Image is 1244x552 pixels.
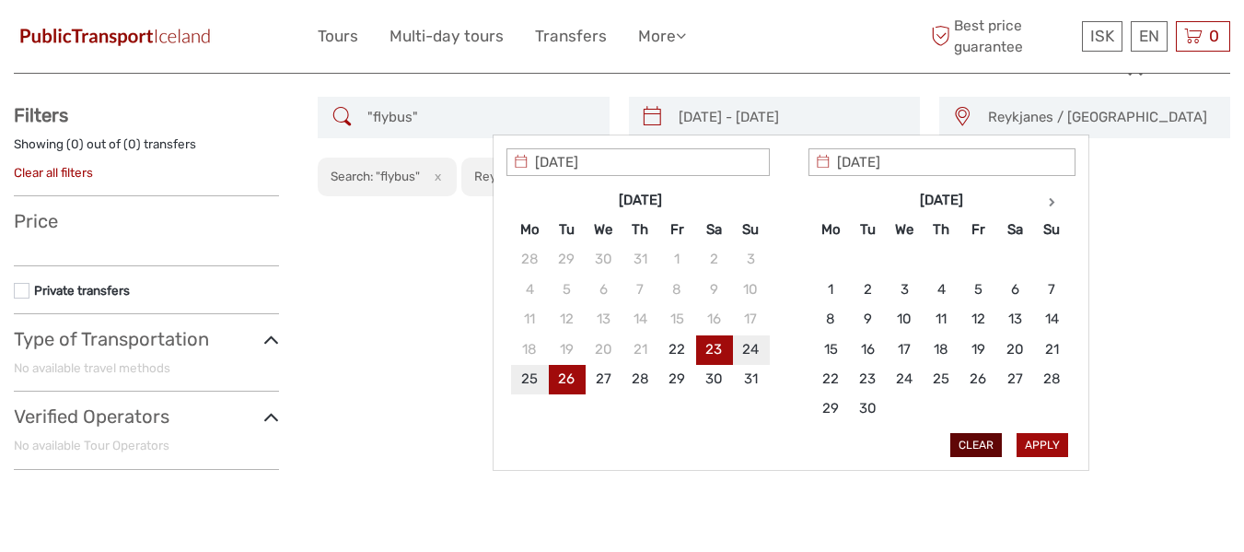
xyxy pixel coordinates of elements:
[14,104,68,126] strong: Filters
[128,135,136,153] label: 0
[511,305,548,335] td: 11
[695,305,732,335] td: 16
[658,275,695,304] td: 8
[732,275,769,304] td: 10
[959,275,996,304] td: 5
[1033,215,1070,244] th: Su
[886,335,923,364] td: 17
[360,101,599,134] input: SEARCH
[695,215,732,244] th: Sa
[331,169,420,183] h2: Search: "flybus"
[14,360,170,375] span: No available travel methods
[996,335,1033,364] td: 20
[732,335,769,364] td: 24
[959,335,996,364] td: 19
[849,275,886,304] td: 2
[548,275,585,304] td: 5
[14,210,279,232] h3: Price
[585,335,622,364] td: 20
[886,305,923,335] td: 10
[585,305,622,335] td: 13
[511,245,548,275] td: 28
[695,275,732,304] td: 9
[548,365,585,394] td: 26
[535,23,607,50] a: Transfers
[658,245,695,275] td: 1
[812,365,849,394] td: 22
[950,433,1002,457] button: Clear
[318,23,358,50] a: Tours
[923,215,959,244] th: Th
[732,215,769,244] th: Su
[959,365,996,394] td: 26
[1033,365,1070,394] td: 28
[511,215,548,244] th: Mo
[585,215,622,244] th: We
[548,335,585,364] td: 19
[622,215,658,244] th: Th
[886,215,923,244] th: We
[14,23,216,50] img: 649-6460f36e-8799-4323-b450-83d04da7ab63_logo_small.jpg
[695,245,732,275] td: 2
[812,275,849,304] td: 1
[812,394,849,424] td: 29
[14,405,279,428] h3: Verified Operators
[695,335,732,364] td: 23
[671,101,911,134] input: SELECT DATES
[622,305,658,335] td: 14
[695,365,732,394] td: 30
[622,275,658,304] td: 7
[389,23,504,50] a: Multi-day tours
[622,245,658,275] td: 31
[511,275,548,304] td: 4
[658,335,695,364] td: 22
[585,365,622,394] td: 27
[849,394,886,424] td: 30
[812,305,849,335] td: 8
[996,215,1033,244] th: Sa
[622,365,658,394] td: 28
[1131,21,1168,52] div: EN
[548,305,585,335] td: 12
[658,365,695,394] td: 29
[1017,433,1068,457] button: Apply
[548,215,585,244] th: Tu
[548,245,585,275] td: 29
[959,215,996,244] th: Fr
[996,305,1033,335] td: 13
[474,169,670,183] h2: Reykjanes / [GEOGRAPHIC_DATA]
[926,16,1077,56] span: Best price guarantee
[923,365,959,394] td: 25
[638,23,686,50] a: More
[923,305,959,335] td: 11
[658,215,695,244] th: Fr
[849,335,886,364] td: 16
[923,335,959,364] td: 18
[1090,27,1114,45] span: ISK
[511,365,548,394] td: 25
[34,283,130,298] a: Private transfers
[886,275,923,304] td: 3
[14,438,169,452] span: No available Tour Operators
[980,102,1221,133] button: Reykjanes / [GEOGRAPHIC_DATA]
[1033,305,1070,335] td: 14
[996,365,1033,394] td: 27
[886,365,923,394] td: 24
[658,305,695,335] td: 15
[511,335,548,364] td: 18
[548,185,732,215] th: [DATE]
[622,335,658,364] td: 21
[1033,335,1070,364] td: 21
[1033,275,1070,304] td: 7
[849,185,1033,215] th: [DATE]
[732,245,769,275] td: 3
[585,275,622,304] td: 6
[585,245,622,275] td: 30
[14,165,93,180] a: Clear all filters
[71,135,79,153] label: 0
[1206,27,1222,45] span: 0
[812,335,849,364] td: 15
[732,365,769,394] td: 31
[849,305,886,335] td: 9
